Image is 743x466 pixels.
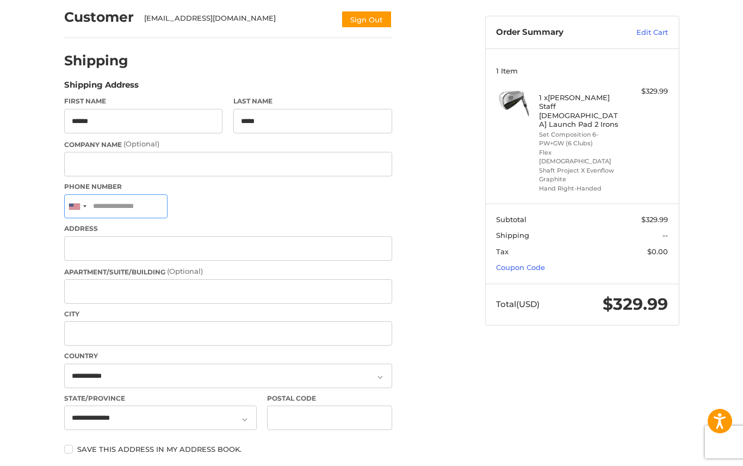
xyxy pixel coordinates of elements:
[496,66,668,75] h3: 1 Item
[496,299,540,309] span: Total (USD)
[64,9,134,26] h2: Customer
[64,139,392,150] label: Company Name
[64,309,392,319] label: City
[167,267,203,275] small: (Optional)
[641,215,668,224] span: $329.99
[64,351,392,361] label: Country
[496,231,529,240] span: Shipping
[341,10,392,28] button: Sign Out
[64,52,128,69] h2: Shipping
[647,247,668,256] span: $0.00
[64,445,392,453] label: Save this address in my address book.
[64,96,223,106] label: First Name
[64,79,139,96] legend: Shipping Address
[625,86,668,97] div: $329.99
[233,96,392,106] label: Last Name
[64,266,392,277] label: Apartment/Suite/Building
[64,394,257,403] label: State/Province
[613,27,668,38] a: Edit Cart
[65,195,90,218] div: United States: +1
[123,139,159,148] small: (Optional)
[64,182,392,192] label: Phone Number
[539,184,622,193] li: Hand Right-Handed
[144,13,330,28] div: [EMAIL_ADDRESS][DOMAIN_NAME]
[539,166,622,184] li: Shaft Project X Evenflow Graphite
[539,93,622,128] h4: 1 x [PERSON_NAME] Staff [DEMOGRAPHIC_DATA] Launch Pad 2 Irons
[662,231,668,240] span: --
[496,247,509,256] span: Tax
[539,148,622,166] li: Flex [DEMOGRAPHIC_DATA]
[496,27,613,38] h3: Order Summary
[539,130,622,148] li: Set Composition 6-PW+GW (6 Clubs)
[64,224,392,234] label: Address
[496,215,527,224] span: Subtotal
[496,263,545,272] a: Coupon Code
[603,294,668,314] span: $329.99
[267,394,392,403] label: Postal Code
